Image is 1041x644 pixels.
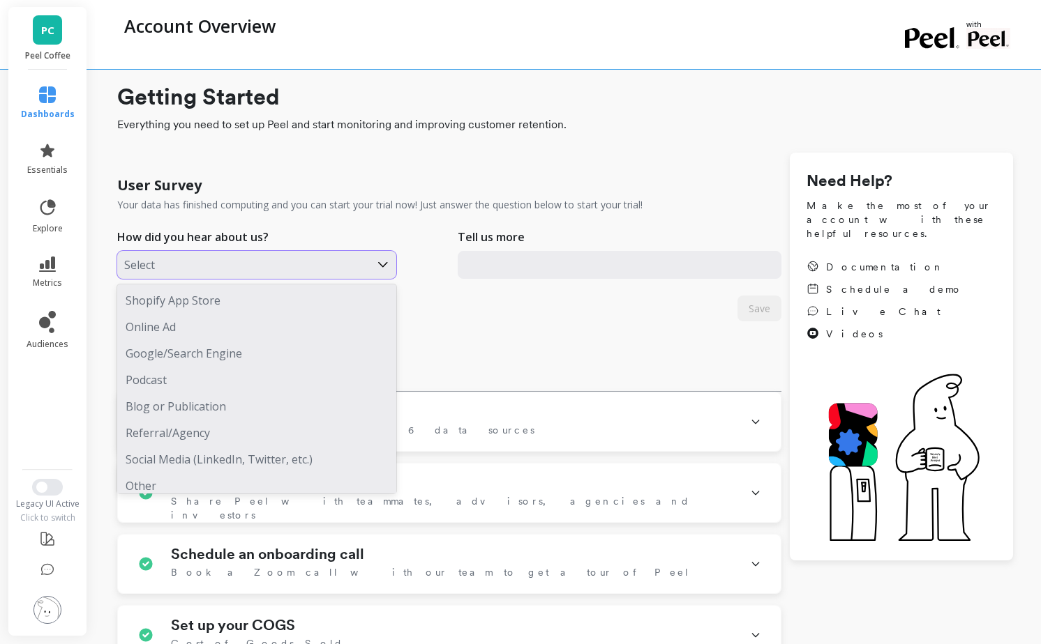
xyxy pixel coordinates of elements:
span: Documentation [826,260,945,274]
span: Videos [826,327,883,341]
h1: User Survey [117,176,202,195]
p: Peel Coffee [22,50,73,61]
p: Your data has finished computing and you can start your trial now! Just answer the question below... [117,198,643,212]
div: Other [117,473,396,499]
span: explore [33,223,63,234]
p: Account Overview [124,14,276,38]
p: with [966,21,1010,28]
span: Live Chat [826,305,941,319]
a: Schedule a demo [807,282,963,296]
img: profile picture [33,596,61,624]
div: Google/Search Engine [117,340,396,367]
div: Shopify App Store [117,287,396,314]
h1: Set up your COGS [171,617,295,634]
p: How did you hear about us? [117,229,269,245]
div: Referral/Agency [117,420,396,446]
span: PC [41,22,54,38]
a: Documentation [807,260,963,274]
span: dashboards [21,109,75,120]
h1: Getting Started [117,80,1013,114]
span: Make the most of your account with these helpful resources. [807,199,996,240]
div: Podcast [117,367,396,393]
h1: Schedule an onboarding call [171,546,364,562]
span: Share Peel with teammates, advisors, agencies and investors [171,494,733,522]
div: Social Media (LinkedIn, Twitter, etc.) [117,446,396,473]
div: Blog or Publication [117,393,396,420]
div: Click to switch [7,512,89,523]
p: Tell us more [458,229,525,245]
div: Online Ad [117,314,396,340]
span: Everything you need to set up Peel and start monitoring and improving customer retention. [117,116,1013,133]
span: essentials [27,164,68,176]
img: partner logo [966,28,1010,49]
button: Switch to New UI [32,479,63,496]
span: Book a Zoom call with our team to get a tour of Peel [171,565,690,579]
span: Schedule a demo [826,282,963,296]
h1: Need Help? [807,169,996,193]
div: Legacy UI Active [7,498,89,509]
a: Videos [807,327,963,341]
span: audiences [27,339,68,350]
span: metrics [33,277,62,289]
